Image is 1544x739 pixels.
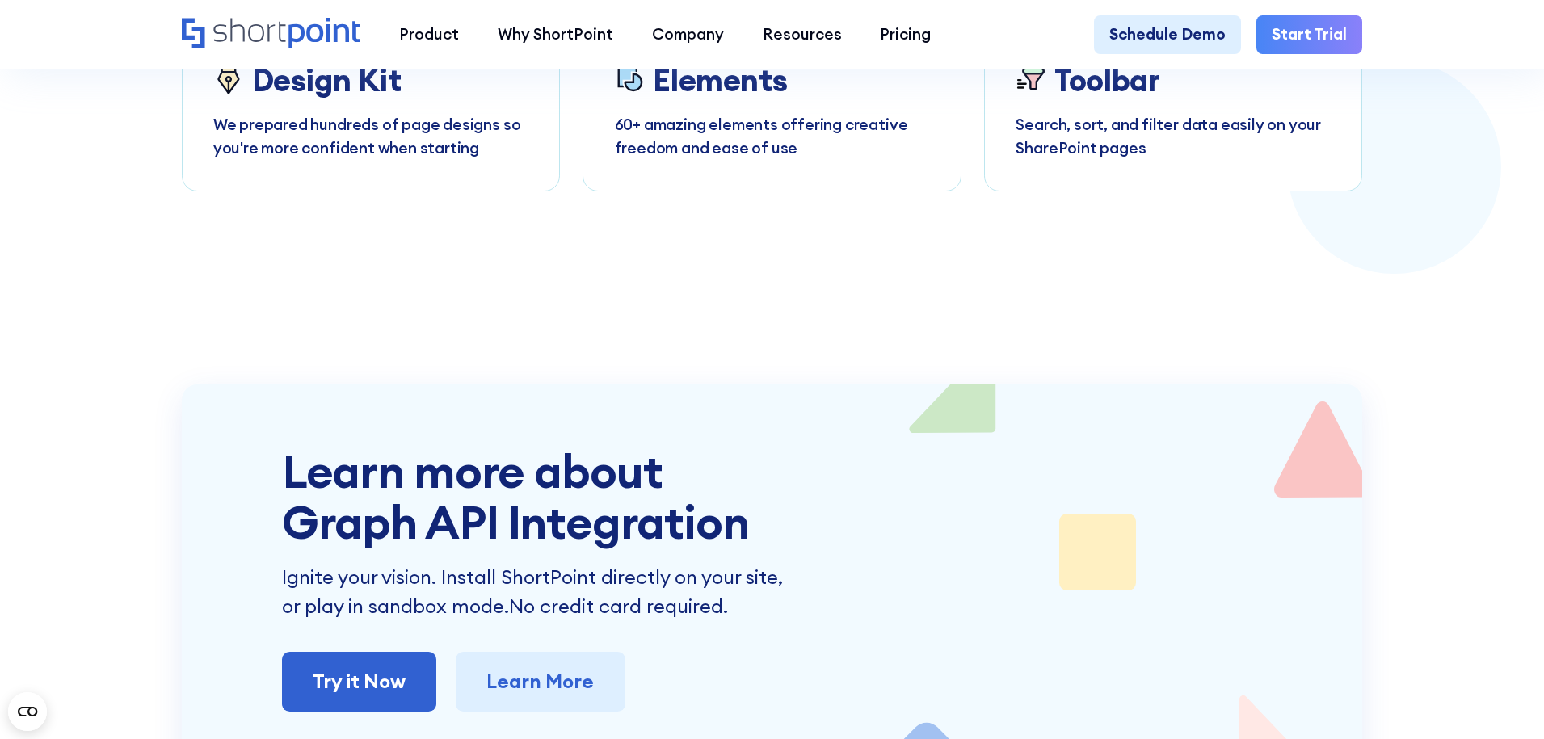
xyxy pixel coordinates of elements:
[743,15,861,54] a: Resources
[282,563,793,621] p: Ignite your vision. Install ShortPoint directly on your site, or play in sandbox mode.
[456,652,625,712] a: Learn More
[509,594,728,618] span: No credit card required.
[1016,113,1331,159] p: Search, sort, and filter data easily on your SharePoint pages
[381,15,479,54] a: Product
[880,23,931,46] div: Pricing
[478,15,633,54] a: Why ShortPoint
[282,652,436,712] a: Try it Now
[653,62,787,98] h3: Elements
[1463,661,1544,739] iframe: Chat Widget
[1054,62,1159,98] h3: Toolbar
[498,23,613,46] div: Why ShortPoint
[984,30,1362,191] a: ToolbarSearch, sort, and filter data easily on your SharePoint pages
[652,23,724,46] div: Company
[633,15,743,54] a: Company
[615,113,930,159] p: 60+ amazing elements offering creative freedom and ease of use
[861,15,951,54] a: Pricing
[399,23,459,46] div: Product
[583,30,961,191] a: Elements60+ amazing elements offering creative freedom and ease of use
[1256,15,1362,54] a: Start Trial
[182,18,361,51] a: Home
[8,692,47,731] button: Open CMP widget
[282,497,1263,548] span: Graph API Integration
[213,113,528,159] p: We prepared hundreds of page designs so you're more confident when starting
[252,62,402,98] h3: Design Kit
[182,30,560,191] a: Design KitWe prepared hundreds of page designs so you're more confident when starting
[763,23,842,46] div: Resources
[282,446,1263,548] h2: Learn more about
[1094,15,1241,54] a: Schedule Demo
